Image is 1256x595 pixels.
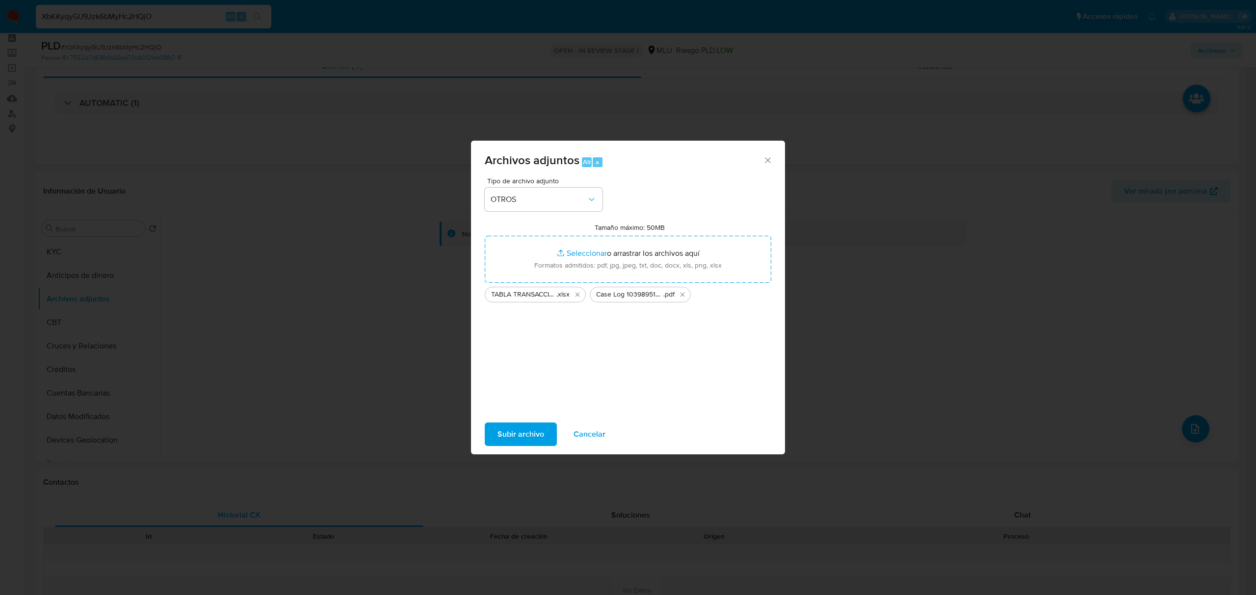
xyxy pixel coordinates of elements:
span: a [596,157,599,167]
span: Tipo de archivo adjunto [487,177,605,184]
button: Eliminar Case Log 1039895162 - 10_09_2025.pdf [677,289,688,300]
span: Cancelar [574,423,605,445]
button: OTROS [485,188,602,211]
button: Subir archivo [485,422,557,446]
span: .xlsx [556,290,570,299]
span: Subir archivo [497,423,544,445]
button: Cancelar [561,422,618,446]
ul: Archivos seleccionados [485,283,771,302]
span: .pdf [663,290,675,299]
span: Case Log 1039895162 - 10_09_2025 [596,290,663,299]
span: OTROS [491,195,587,204]
label: Tamaño máximo: 50MB [595,223,665,232]
span: Archivos adjuntos [485,151,579,169]
span: TABLA TRANSACCIONAL 1039895162 [DATE] [491,290,556,299]
button: Eliminar TABLA TRANSACCIONAL 1039895162 10.09.2025.xlsx [572,289,583,300]
span: Alt [583,157,591,167]
button: Cerrar [763,155,772,164]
